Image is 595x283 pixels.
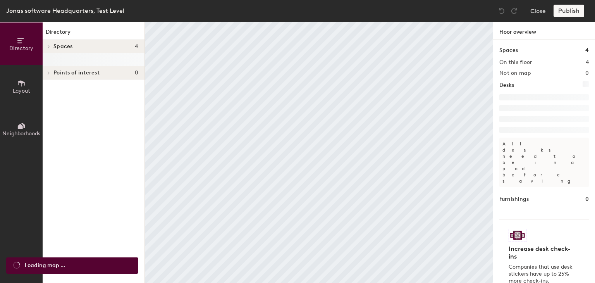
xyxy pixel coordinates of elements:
[2,130,40,137] span: Neighborhoods
[53,70,100,76] span: Points of interest
[9,45,33,52] span: Directory
[25,261,65,270] span: Loading map ...
[586,59,589,66] h2: 4
[499,81,514,90] h1: Desks
[530,5,546,17] button: Close
[499,138,589,187] p: All desks need to be in a pod before saving
[498,7,506,15] img: Undo
[499,46,518,55] h1: Spaces
[493,22,595,40] h1: Floor overview
[43,28,144,40] h1: Directory
[135,70,138,76] span: 0
[6,6,124,16] div: Jonas software Headquarters, Test Level
[53,43,73,50] span: Spaces
[509,245,575,261] h4: Increase desk check-ins
[145,22,493,283] canvas: Map
[585,70,589,76] h2: 0
[509,229,526,242] img: Sticker logo
[499,59,532,66] h2: On this floor
[135,43,138,50] span: 4
[499,195,529,204] h1: Furnishings
[585,46,589,55] h1: 4
[13,88,30,94] span: Layout
[585,195,589,204] h1: 0
[510,7,518,15] img: Redo
[499,70,531,76] h2: Not on map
